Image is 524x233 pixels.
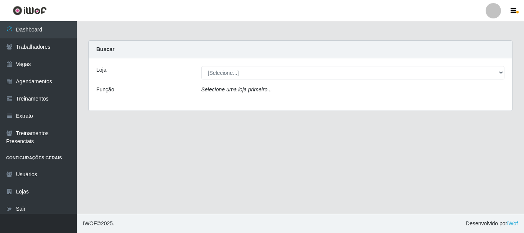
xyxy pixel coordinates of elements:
i: Selecione uma loja primeiro... [201,86,272,93]
a: iWof [507,220,518,226]
label: Função [96,86,114,94]
span: © 2025 . [83,220,114,228]
span: Desenvolvido por [466,220,518,228]
span: IWOF [83,220,97,226]
label: Loja [96,66,106,74]
strong: Buscar [96,46,114,52]
img: CoreUI Logo [13,6,47,15]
